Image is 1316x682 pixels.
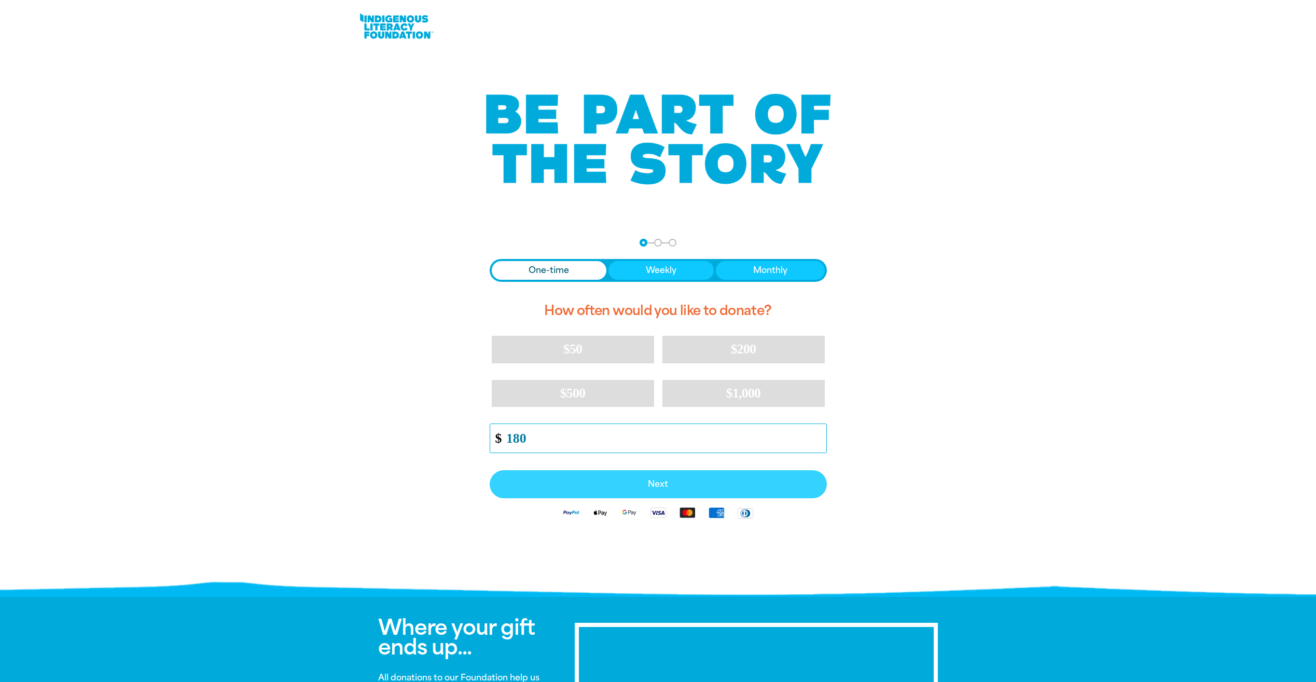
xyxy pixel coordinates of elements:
button: Navigate to step 3 of 3 to enter your payment details [669,239,676,247]
img: Mastercard logo [673,507,702,519]
span: $200 [731,342,756,357]
img: Paypal logo [557,507,586,519]
img: Visa logo [644,507,673,519]
button: Navigate to step 1 of 3 to enter your donation amount [640,239,647,247]
button: Monthly [716,261,825,280]
img: Apple Pay logo [586,507,615,519]
button: $500 [492,380,654,407]
button: Pay with Credit Card [490,470,827,498]
span: Where your gift ends up... [378,615,535,660]
button: One-time [492,261,607,280]
button: Weekly [608,261,714,280]
div: Donation frequency [490,259,827,282]
div: Available payment methods [490,498,827,527]
span: $1,000 [726,386,761,401]
input: Enter custom amount [499,424,826,453]
button: Navigate to step 2 of 3 to enter your details [654,239,662,247]
span: $500 [560,386,586,401]
span: $50 [563,342,582,357]
img: Google Pay logo [615,507,644,519]
img: American Express logo [702,507,731,519]
button: $1,000 [662,380,825,407]
img: Diners Club logo [731,507,760,519]
button: $50 [492,336,654,363]
span: $ [490,427,502,450]
span: Next [501,480,815,488]
span: Weekly [646,264,676,277]
span: Monthly [753,264,787,277]
button: $200 [662,336,825,363]
span: One-time [529,264,569,277]
img: Be part of the story [477,73,840,206]
h2: How often would you like to donate? [490,294,827,328]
